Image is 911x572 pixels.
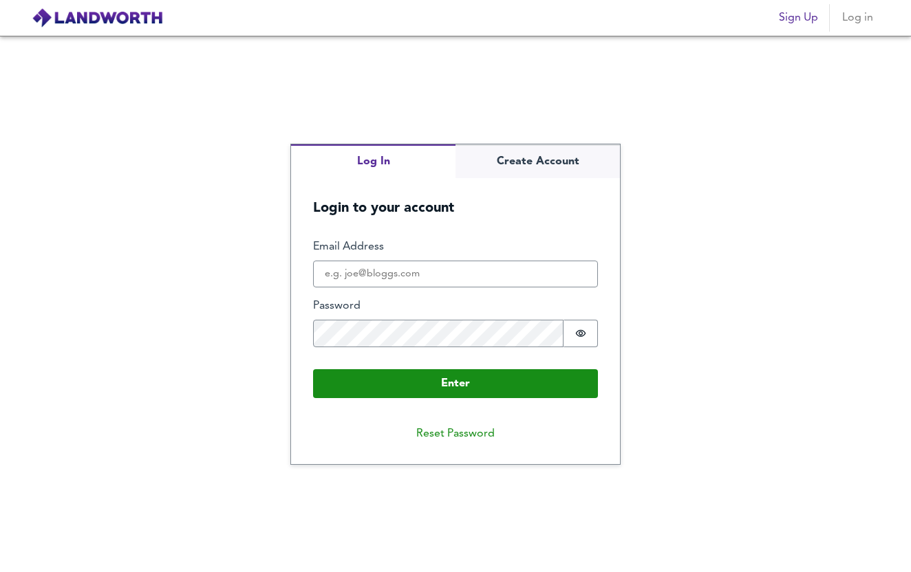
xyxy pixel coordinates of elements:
span: Sign Up [779,8,818,27]
button: Enter [313,369,598,398]
button: Show password [564,320,598,347]
input: e.g. joe@bloggs.com [313,261,598,288]
button: Create Account [455,144,620,178]
img: logo [32,8,163,28]
button: Log In [291,144,455,178]
button: Sign Up [773,4,824,32]
button: Log in [835,4,879,32]
label: Password [313,298,598,314]
h5: Login to your account [291,178,620,217]
span: Log in [841,8,874,27]
button: Reset Password [405,420,506,448]
label: Email Address [313,239,598,255]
